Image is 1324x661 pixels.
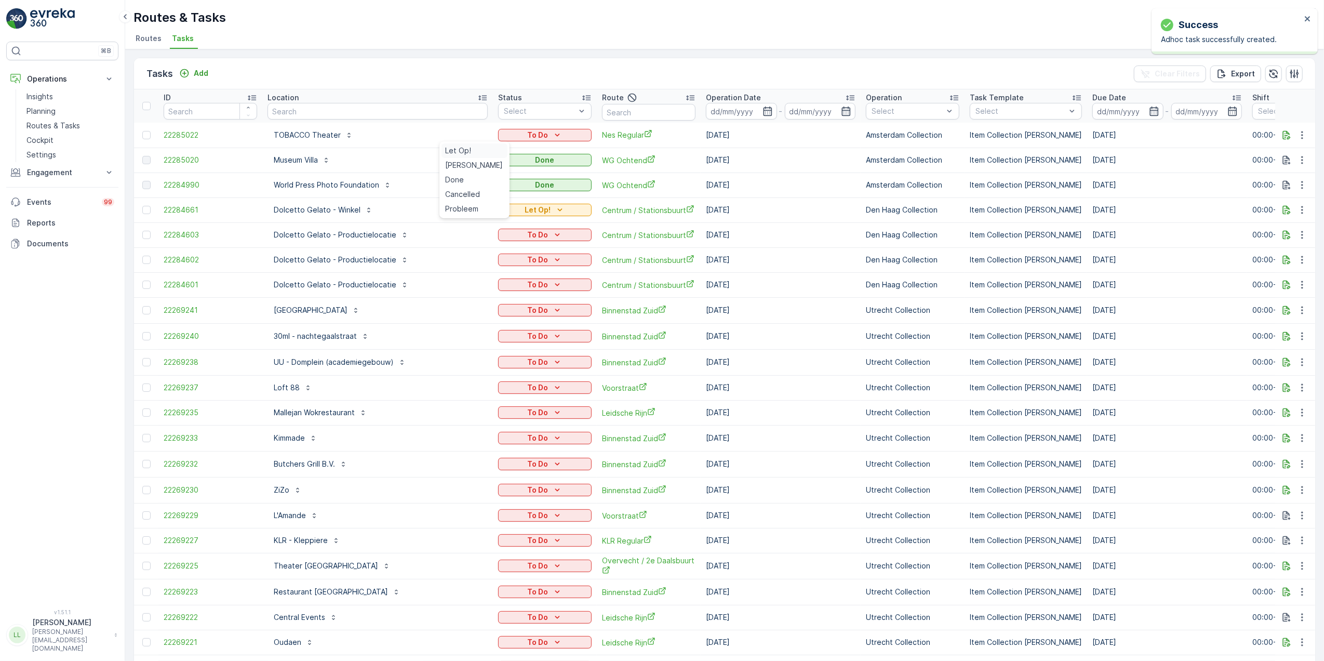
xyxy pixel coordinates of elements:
[274,255,396,265] p: Dolcetto Gelato - Productielocatie
[446,160,503,170] span: [PERSON_NAME]
[274,280,396,290] p: Dolcetto Gelato - Productielocatie
[268,227,415,243] button: Dolcetto Gelato - Productielocatie
[172,33,194,44] span: Tasks
[142,358,151,366] div: Toggle Row Selected
[164,587,257,597] a: 22269223
[706,103,777,120] input: dd/mm/yyyy
[268,252,415,268] button: Dolcetto Gelato - Productielocatie
[32,628,109,653] p: [PERSON_NAME][EMAIL_ADDRESS][DOMAIN_NAME]
[164,331,257,341] a: 22269240
[274,180,379,190] p: World Press Photo Foundation
[164,535,257,546] span: 22269227
[1092,92,1126,103] p: Due Date
[498,279,592,291] button: To Do
[498,254,592,266] button: To Do
[164,280,257,290] a: 22284601
[1087,375,1247,400] td: [DATE]
[785,103,856,120] input: dd/mm/yyyy
[701,247,861,272] td: [DATE]
[498,304,592,316] button: To Do
[602,180,696,191] a: WG Ochtend
[142,256,151,264] div: Toggle Row Selected
[164,180,257,190] a: 22284990
[701,222,861,247] td: [DATE]
[527,357,548,367] p: To Do
[602,357,696,368] span: Binnenstad Zuid
[164,103,257,120] input: Search
[142,231,151,239] div: Toggle Row Selected
[274,407,355,418] p: Mallejan Wokrestaurant
[602,535,696,546] span: KLR Regular
[446,189,480,200] span: Cancelled
[274,637,301,647] p: Oudaen
[164,130,257,140] a: 22285022
[32,617,109,628] p: [PERSON_NAME]
[701,123,861,148] td: [DATE]
[527,130,548,140] p: To Do
[446,175,464,185] span: Done
[22,148,118,162] a: Settings
[701,375,861,400] td: [DATE]
[701,400,861,425] td: [DATE]
[1179,18,1218,32] p: Success
[527,433,548,443] p: To Do
[527,305,548,315] p: To Do
[164,155,257,165] a: 22285020
[164,485,257,495] span: 22269230
[527,612,548,623] p: To Do
[602,556,696,577] span: Overvecht / 2e Daalsbuurt
[142,511,151,520] div: Toggle Row Selected
[527,485,548,495] p: To Do
[498,129,592,141] button: To Do
[1087,197,1247,222] td: [DATE]
[602,637,696,648] span: Leidsche Rijn
[527,637,548,647] p: To Do
[164,357,257,367] span: 22269238
[1134,65,1206,82] button: Clear Filters
[164,510,257,521] a: 22269229
[498,611,592,624] button: To Do
[446,204,479,214] span: Probleem
[1231,69,1255,79] p: Export
[268,584,407,600] button: Restaurant [GEOGRAPHIC_DATA]
[701,173,861,197] td: [DATE]
[164,637,257,647] a: 22269221
[6,192,118,213] a: Events99
[26,106,56,116] p: Planning
[164,407,257,418] span: 22269235
[701,349,861,375] td: [DATE]
[268,276,415,293] button: Dolcetto Gelato - Productielocatie
[142,306,151,314] div: Toggle Row Selected
[1087,605,1247,630] td: [DATE]
[602,255,696,266] a: Centrum / Stationsbuurt
[498,636,592,649] button: To Do
[527,331,548,341] p: To Do
[602,407,696,418] a: Leidsche Rijn
[142,460,151,468] div: Toggle Row Selected
[268,456,354,472] button: Butchers Grill B.V.
[602,433,696,444] span: Binnenstad Zuid
[164,205,257,215] span: 22284661
[27,239,114,249] p: Documents
[164,305,257,315] span: 22269241
[1087,451,1247,477] td: [DATE]
[701,553,861,579] td: [DATE]
[498,229,592,241] button: To Do
[779,105,783,117] p: -
[701,272,861,297] td: [DATE]
[164,433,257,443] span: 22269233
[1166,105,1169,117] p: -
[268,532,346,549] button: KLR - Kleppiere
[194,68,208,78] p: Add
[602,510,696,521] span: Voorstraat
[274,305,347,315] p: [GEOGRAPHIC_DATA]
[142,486,151,494] div: Toggle Row Selected
[975,106,1066,116] p: Select
[142,562,151,570] div: Toggle Row Selected
[1087,247,1247,272] td: [DATE]
[602,155,696,166] a: WG Ochtend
